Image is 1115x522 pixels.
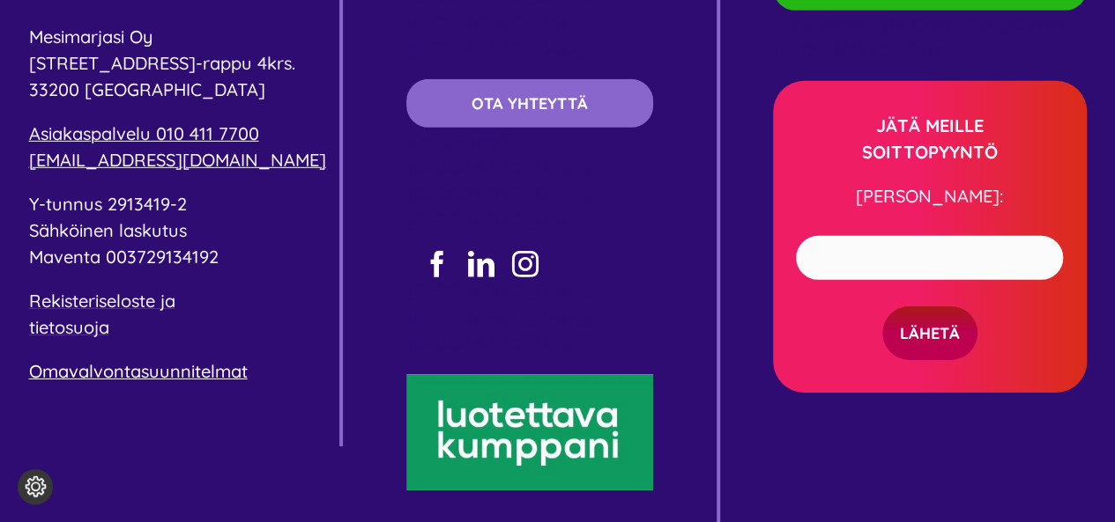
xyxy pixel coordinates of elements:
span: [GEOGRAPHIC_DATA], [GEOGRAPHIC_DATA], [GEOGRAPHIC_DATA] [406,279,591,354]
button: Evästeasetukset [18,469,53,504]
span: Mesimarjasi Oy [29,26,153,48]
span: OTA YHTEYTTÄ [472,94,588,113]
a: [EMAIL_ADDRESS][DOMAIN_NAME] [29,149,326,171]
span: 33200 [GEOGRAPHIC_DATA] [29,78,265,100]
span: Maventa 003729134192 [29,246,219,268]
strong: JÄTÄ MEILLE SOITTOPYYNTÖ [862,114,998,163]
span: [PERSON_NAME]: [856,185,1003,207]
a: Asiakaspalvelu 010 411 7700 [29,122,259,144]
span: Oulu, Raahe, [GEOGRAPHIC_DATA], [GEOGRAPHIC_DATA] [773,12,1067,61]
a: linkedin [468,251,494,277]
span: Sähköinen laskutus [29,219,187,241]
a: OTA YHTEYTTÄ [406,79,654,128]
input: LÄHETÄ [882,306,977,360]
a: instagram [512,251,539,277]
span: Y-tunnus 2913419-2 [29,193,187,215]
span: Keski-Suomi, [GEOGRAPHIC_DATA], [GEOGRAPHIC_DATA], [GEOGRAPHIC_DATA] [406,129,591,231]
a: Rekisteriseloste ja tietosuoja [29,290,175,338]
span: [STREET_ADDRESS]-rappu 4krs. [29,52,295,74]
form: Yhteydenottolomake [796,227,1062,360]
a: Omavalvontasuunnitelmat [29,360,248,382]
a: facebook [424,251,450,277]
